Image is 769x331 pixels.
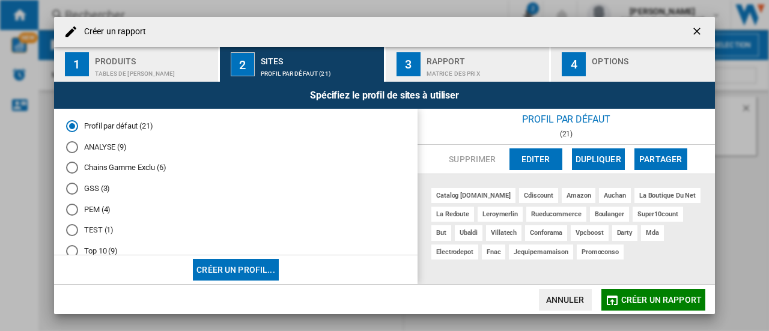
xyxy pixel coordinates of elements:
div: Tables de [PERSON_NAME] [95,64,213,77]
div: boulanger [590,207,629,222]
div: amazon [562,188,595,203]
div: leroymerlin [478,207,523,222]
md-radio-button: TEST (1) [66,225,406,236]
button: Annuler [539,289,592,311]
div: promoconso [577,244,624,260]
md-radio-button: Top 10 (9) [66,245,406,257]
div: electrodepot [431,244,478,260]
button: Créer un profil... [193,259,279,281]
div: fnac [482,244,506,260]
div: Matrice des prix [427,64,545,77]
div: 4 [562,52,586,76]
div: villatech [486,225,521,240]
button: Partager [634,148,687,170]
div: Sites [261,52,379,64]
div: rueducommerce [526,207,586,222]
div: Spécifiez le profil de sites à utiliser [54,82,715,109]
div: Profil par défaut (21) [261,64,379,77]
div: conforama [525,225,567,240]
button: Editer [509,148,562,170]
div: mda [641,225,664,240]
div: but [431,225,451,240]
ng-md-icon: getI18NText('BUTTONS.CLOSE_DIALOG') [691,25,705,40]
div: (21) [418,130,715,138]
div: 1 [65,52,89,76]
div: 3 [397,52,421,76]
md-radio-button: Profil par défaut (21) [66,121,406,132]
div: vpcboost [571,225,608,240]
h4: Créer un rapport [78,26,147,38]
button: Dupliquer [572,148,625,170]
button: 4 Options [551,47,715,82]
button: Créer un rapport [601,289,705,311]
div: auchan [599,188,630,203]
button: 3 Rapport Matrice des prix [386,47,551,82]
div: cdiscount [519,188,558,203]
md-radio-button: PEM (4) [66,204,406,215]
button: Supprimer [445,148,499,170]
div: Rapport [427,52,545,64]
button: getI18NText('BUTTONS.CLOSE_DIALOG') [686,20,710,44]
div: la boutique du net [634,188,701,203]
div: Produits [95,52,213,64]
div: Options [592,52,710,64]
div: catalog [DOMAIN_NAME] [431,188,515,203]
div: darty [612,225,638,240]
md-dialog: Créer un ... [54,17,715,315]
div: jequipemamaison [509,244,573,260]
button: 1 Produits Tables de [PERSON_NAME] [54,47,219,82]
div: la redoute [431,207,474,222]
button: 2 Sites Profil par défaut (21) [220,47,385,82]
div: 2 [231,52,255,76]
div: super10count [633,207,683,222]
md-radio-button: GSS (3) [66,183,406,195]
div: Profil par défaut [418,109,715,130]
span: Créer un rapport [621,295,702,305]
md-radio-button: Chains Gamme Exclu (6) [66,162,406,174]
md-radio-button: ANALYSE (9) [66,141,406,153]
div: ubaldi [455,225,482,240]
